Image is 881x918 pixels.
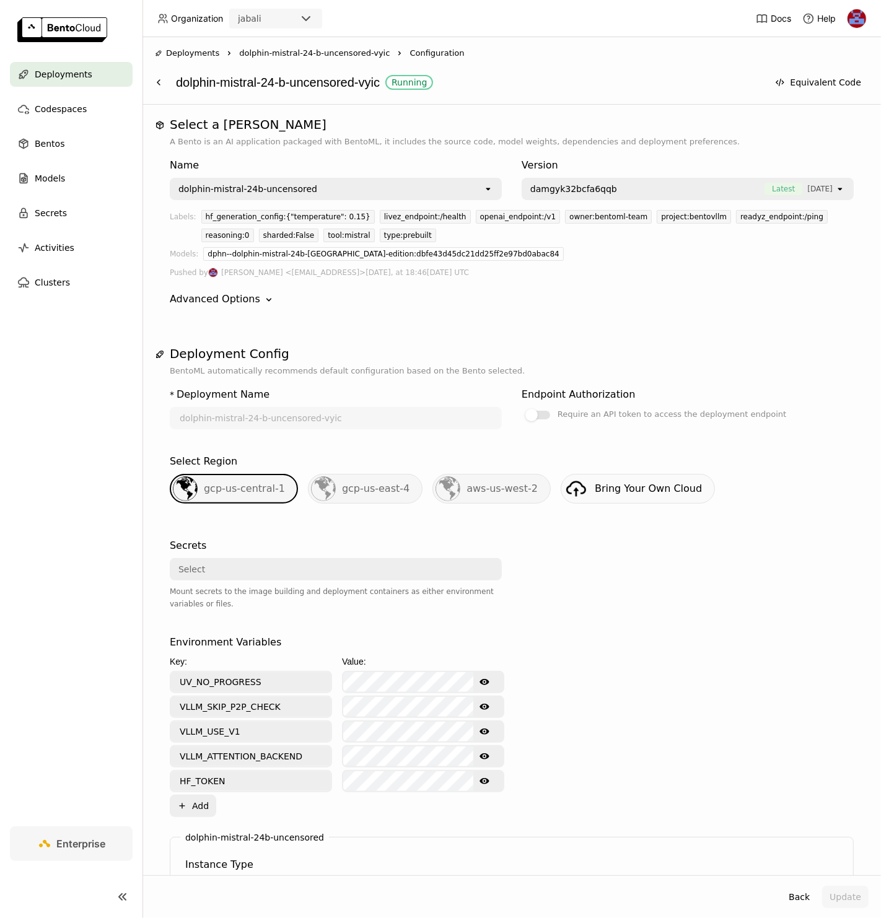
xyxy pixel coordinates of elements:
[263,294,275,306] svg: Down
[170,795,216,817] button: Add
[473,697,496,717] button: Show password text
[170,158,502,173] div: Name
[561,474,715,504] a: Bring Your Own Cloud
[170,117,854,132] h1: Select a [PERSON_NAME]
[170,655,332,668] div: Key:
[170,346,854,361] h1: Deployment Config
[239,47,390,59] span: dolphin-mistral-24-b-uncensored-vyic
[10,62,133,87] a: Deployments
[170,292,854,307] div: Advanced Options
[263,13,264,25] input: Selected jabali.
[170,454,237,469] div: Select Region
[224,48,234,58] svg: Right
[10,270,133,295] a: Clusters
[177,387,270,402] div: Deployment Name
[657,210,731,224] div: project:bentovllm
[771,13,791,24] span: Docs
[203,247,563,261] div: dphn--dolphin-mistral-24b-[GEOGRAPHIC_DATA]-edition:dbfe43d45dc21dd25ff2e97bd0abac84
[170,292,260,307] div: Advanced Options
[480,677,489,687] svg: Show password text
[473,746,496,766] button: Show password text
[473,722,496,741] button: Show password text
[483,184,493,194] svg: open
[473,771,496,791] button: Show password text
[204,483,285,494] span: gcp-us-central-1
[177,801,187,811] svg: Plus
[380,229,436,242] div: type:prebuilt
[10,826,133,861] a: Enterprise
[35,171,65,186] span: Models
[176,71,761,94] div: dolphin-mistral-24-b-uncensored-vyic
[835,184,845,194] svg: open
[259,229,319,242] div: sharded:False
[756,12,791,25] a: Docs
[170,210,196,247] div: Labels:
[35,206,67,221] span: Secrets
[170,474,298,504] div: gcp-us-central-1
[467,483,538,494] span: aws-us-west-2
[342,655,504,668] div: Value:
[170,538,206,553] div: Secrets
[170,136,854,148] p: A Bento is an AI application packaged with BentoML, it includes the source code, model weights, d...
[170,247,198,266] div: Models:
[522,158,854,173] div: Version
[201,210,375,224] div: hf_generation_config:{"temperature": 0.15}
[17,17,107,42] img: logo
[395,48,405,58] svg: Right
[342,483,410,494] span: gcp-us-east-4
[802,12,836,25] div: Help
[155,47,869,59] nav: Breadcrumbs navigation
[221,266,366,279] span: [PERSON_NAME] <[EMAIL_ADDRESS]>
[522,387,635,402] div: Endpoint Authorization
[57,837,106,850] span: Enterprise
[171,697,331,717] input: Key
[35,102,87,116] span: Codespaces
[238,12,261,25] div: jabali
[380,210,471,224] div: livez_endpoint:/health
[558,407,786,422] div: Require an API token to access the deployment endpoint
[209,268,217,277] img: Jhonatan Oliveira
[768,71,869,94] button: Equivalent Code
[171,746,331,766] input: Key
[178,183,317,195] div: dolphin-mistral-24b-uncensored
[817,13,836,24] span: Help
[410,47,464,59] span: Configuration
[171,408,501,428] input: name of deployment (autogenerated if blank)
[10,201,133,225] a: Secrets
[171,672,331,692] input: Key
[323,229,374,242] div: tool:mistral
[10,166,133,191] a: Models
[170,635,281,650] div: Environment Variables
[736,210,828,224] div: readyz_endpoint:/ping
[480,727,489,737] svg: Show password text
[155,47,219,59] div: Deployments
[171,13,223,24] span: Organization
[848,9,866,28] img: Jhonatan Oliveira
[35,136,64,151] span: Bentos
[834,183,835,195] input: Selected [object Object].
[178,563,205,575] div: Select
[10,97,133,121] a: Codespaces
[530,183,617,195] span: damgyk32bcfa6qqb
[10,235,133,260] a: Activities
[10,131,133,156] a: Bentos
[595,483,702,494] span: Bring Your Own Cloud
[432,474,551,504] div: aws-us-west-2
[185,857,253,872] div: Instance Type
[171,722,331,741] input: Key
[480,776,489,786] svg: Show password text
[781,886,817,908] button: Back
[35,67,92,82] span: Deployments
[473,672,496,692] button: Show password text
[166,47,219,59] span: Deployments
[476,210,561,224] div: openai_endpoint:/v1
[170,585,502,610] div: Mount secrets to the image building and deployment containers as either environment variables or ...
[35,240,74,255] span: Activities
[308,474,423,504] div: gcp-us-east-4
[170,365,854,377] p: BentoML automatically recommends default configuration based on the Bento selected.
[35,275,70,290] span: Clusters
[765,183,802,195] span: Latest
[480,702,489,712] svg: Show password text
